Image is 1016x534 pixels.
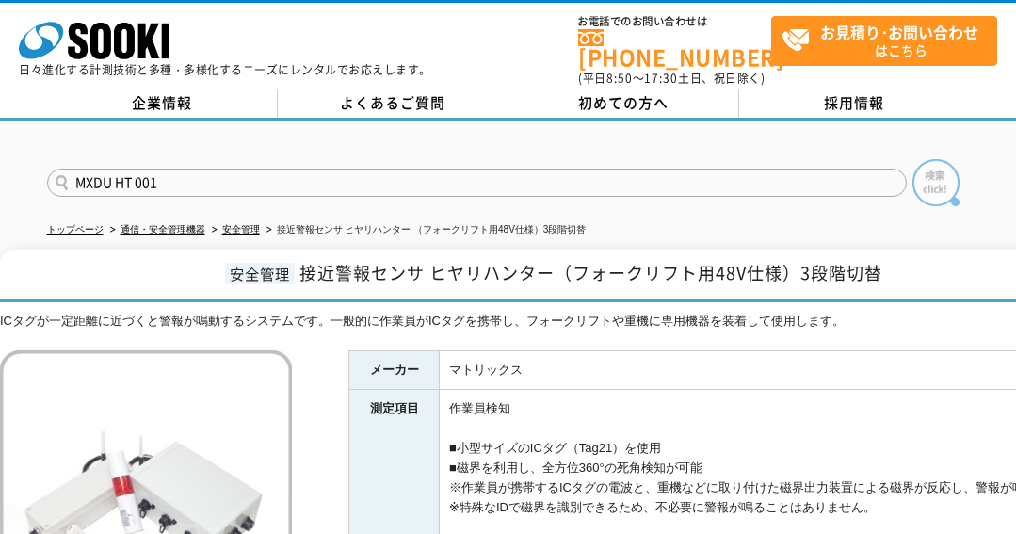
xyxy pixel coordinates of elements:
[820,21,978,43] strong: お見積り･お問い合わせ
[912,159,960,206] img: btn_search.png
[606,70,633,87] span: 8:50
[578,29,771,68] a: [PHONE_NUMBER]
[19,64,431,75] p: 日々進化する計測技術と多種・多様化するニーズにレンタルでお応えします。
[47,224,104,235] a: トップページ
[299,260,882,285] span: 接近警報センサ ヒヤリハンター（フォークリフト用48V仕様）3段階切替
[508,89,739,118] a: 初めての方へ
[578,92,669,113] span: 初めての方へ
[578,70,765,87] span: (平日 ～ 土日、祝日除く)
[47,169,907,197] input: 商品名、型式、NETIS番号を入力してください
[782,17,996,64] span: はこちら
[263,220,587,240] li: 接近警報センサ ヒヤリハンター （フォークリフト用48V仕様）3段階切替
[349,390,440,429] th: 測定項目
[278,89,508,118] a: よくあるご質問
[47,89,278,118] a: 企業情報
[225,263,295,284] span: 安全管理
[644,70,678,87] span: 17:30
[121,224,205,235] a: 通信・安全管理機器
[739,89,970,118] a: 採用情報
[578,16,771,27] span: お電話でのお問い合わせは
[771,16,997,66] a: お見積り･お問い合わせはこちら
[222,224,260,235] a: 安全管理
[349,350,440,390] th: メーカー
